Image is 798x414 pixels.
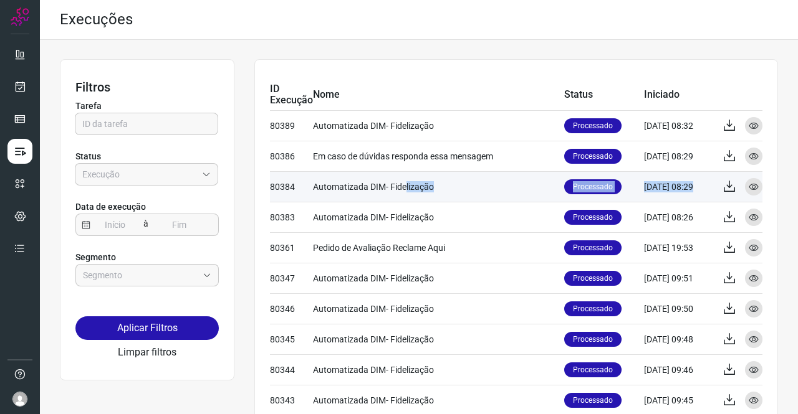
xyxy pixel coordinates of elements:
[644,324,713,354] td: [DATE] 09:48
[564,240,622,255] p: Processado
[313,141,564,171] td: Em caso de dúvidas responda essa mensagem
[644,354,713,385] td: [DATE] 09:46
[644,202,713,232] td: [DATE] 08:26
[644,293,713,324] td: [DATE] 09:50
[564,393,622,408] p: Processado
[564,80,644,110] td: Status
[270,80,313,110] td: ID Execução
[12,392,27,407] img: avatar-user-boy.jpg
[155,214,204,235] input: Fim
[644,110,713,141] td: [DATE] 08:32
[82,164,197,185] input: Execução
[75,251,219,264] p: Segmento
[564,301,622,316] p: Processado
[313,232,564,263] td: Pedido de Avaliação Reclame Aqui
[564,332,622,347] p: Processado
[564,118,622,133] p: Processado
[75,150,219,163] p: Status
[270,293,313,324] td: 80346
[82,113,211,134] input: ID da tarefa
[564,149,622,164] p: Processado
[75,100,219,113] p: Tarefa
[644,232,713,263] td: [DATE] 19:53
[313,263,564,293] td: Automatizada DIM- Fidelização
[564,179,622,194] p: Processado
[313,171,564,202] td: Automatizada DIM- Fidelização
[313,324,564,354] td: Automatizada DIM- Fidelização
[75,200,219,214] p: Data de execução
[313,110,564,141] td: Automatizada DIM- Fidelização
[140,213,151,235] span: à
[644,80,713,110] td: Iniciado
[313,293,564,324] td: Automatizada DIM- Fidelização
[644,171,713,202] td: [DATE] 08:29
[313,354,564,385] td: Automatizada DIM- Fidelização
[75,80,219,95] h3: Filtros
[270,110,313,141] td: 80389
[564,271,622,286] p: Processado
[644,141,713,171] td: [DATE] 08:29
[270,171,313,202] td: 80384
[118,345,176,360] button: Limpar filtros
[313,80,564,110] td: Nome
[270,202,313,232] td: 80383
[270,232,313,263] td: 80361
[644,263,713,293] td: [DATE] 09:51
[270,141,313,171] td: 80386
[60,11,133,29] h2: Execuções
[90,214,140,235] input: Início
[11,7,29,26] img: Logo
[270,354,313,385] td: 80344
[313,202,564,232] td: Automatizada DIM- Fidelização
[270,324,313,354] td: 80345
[75,316,219,340] button: Aplicar Filtros
[270,263,313,293] td: 80347
[564,210,622,225] p: Processado
[83,265,198,286] input: Segmento
[564,362,622,377] p: Processado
